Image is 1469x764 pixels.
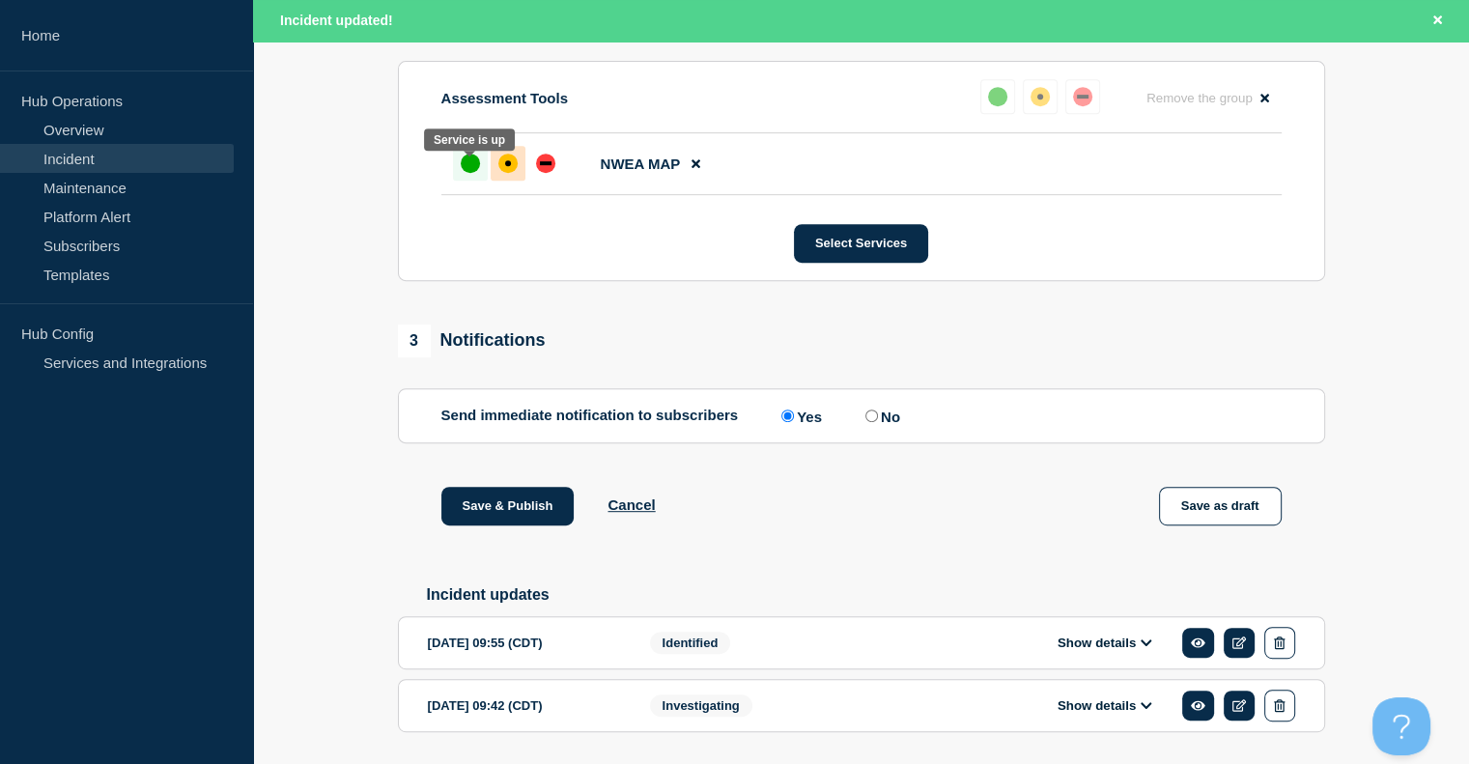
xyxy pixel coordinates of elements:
button: Select Services [794,224,928,263]
span: Identified [650,632,731,654]
div: Service is up [434,133,505,147]
input: Yes [781,410,794,422]
button: up [980,79,1015,114]
input: No [865,410,878,422]
span: Investigating [650,694,752,717]
p: Send immediate notification to subscribers [441,407,739,425]
button: Remove the group [1135,79,1282,117]
div: [DATE] 09:42 (CDT) [428,690,621,722]
label: No [861,407,900,425]
div: affected [498,154,518,173]
p: Assessment Tools [441,90,568,106]
button: Save & Publish [441,487,575,525]
button: Save as draft [1159,487,1282,525]
span: 3 [398,325,431,357]
div: up [988,87,1007,106]
div: down [1073,87,1092,106]
div: Notifications [398,325,546,357]
div: affected [1031,87,1050,106]
label: Yes [777,407,822,425]
div: Send immediate notification to subscribers [441,407,1282,425]
span: Incident updated! [280,13,393,28]
button: Cancel [607,496,655,513]
button: down [1065,79,1100,114]
div: up [461,154,480,173]
button: Show details [1052,635,1158,651]
iframe: Help Scout Beacon - Open [1372,697,1430,755]
button: Show details [1052,697,1158,714]
span: Remove the group [1146,91,1253,105]
span: NWEA MAP [601,156,681,172]
button: affected [1023,79,1058,114]
div: down [536,154,555,173]
button: Close banner [1426,10,1450,32]
h2: Incident updates [427,586,1325,604]
div: [DATE] 09:55 (CDT) [428,627,621,659]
